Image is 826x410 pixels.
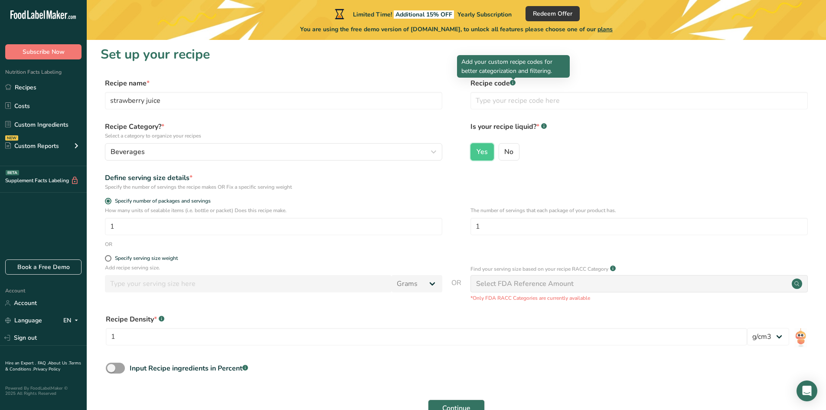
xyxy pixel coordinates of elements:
span: Subscribe Now [23,47,65,56]
span: OR [451,278,461,302]
div: Specify the number of servings the recipe makes OR Fix a specific serving weight [105,183,442,191]
div: Specify serving size weight [115,255,178,262]
span: Beverages [111,147,145,157]
input: Type your serving size here [105,275,392,292]
label: Is your recipe liquid? [470,121,808,140]
h1: Set up your recipe [101,45,812,64]
label: Recipe Category? [105,121,442,140]
input: Type your density here [106,328,747,345]
div: Select FDA Reference Amount [476,279,574,289]
p: Find your serving size based on your recipe RACC Category [470,265,608,273]
div: Define serving size details [105,173,442,183]
p: Select a category to organize your recipes [105,132,442,140]
span: Specify number of packages and servings [111,198,211,204]
a: Privacy Policy [33,366,60,372]
p: *Only FDA RACC Categories are currently available [470,294,808,302]
label: Recipe name [105,78,442,89]
div: OR [105,240,112,248]
span: Yes [477,148,488,156]
span: Redeem Offer [533,9,572,18]
span: You are using the free demo version of [DOMAIN_NAME], to unlock all features please choose one of... [300,25,613,34]
button: Redeem Offer [526,6,580,21]
input: Type your recipe name here [105,92,442,109]
img: ai-bot.1dcbe71.gif [794,328,807,348]
p: Add recipe serving size. [105,264,442,272]
a: About Us . [48,360,69,366]
a: Hire an Expert . [5,360,36,366]
span: Yearly Subscription [457,10,512,19]
a: FAQ . [38,360,48,366]
div: Open Intercom Messenger [797,380,817,401]
a: Book a Free Demo [5,259,82,275]
span: No [504,148,513,156]
div: NEW [5,135,18,141]
div: Custom Reports [5,141,59,151]
span: plans [597,25,613,33]
a: Language [5,313,42,328]
div: EN [63,315,82,326]
button: Subscribe Now [5,44,82,59]
div: Recipe Density [106,314,747,325]
label: Recipe code [470,78,808,89]
p: How many units of sealable items (i.e. bottle or packet) Does this recipe make. [105,207,442,214]
div: BETA [6,170,19,175]
button: Beverages [105,143,442,161]
div: Limited Time! [333,9,512,19]
span: Additional 15% OFF [394,10,454,19]
div: Input Recipe ingredients in Percent [130,363,248,374]
input: Type your recipe code here [470,92,808,109]
p: Add your custom recipe codes for better categorization and filtering. [461,57,565,75]
a: Terms & Conditions . [5,360,81,372]
p: The number of servings that each package of your product has. [470,207,808,214]
div: Powered By FoodLabelMaker © 2025 All Rights Reserved [5,386,82,396]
